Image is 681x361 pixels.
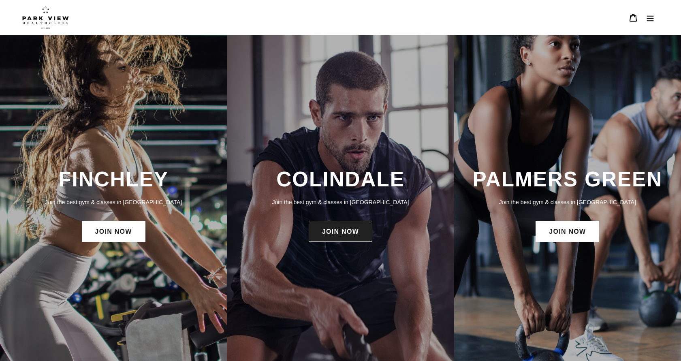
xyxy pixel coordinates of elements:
p: Join the best gym & classes in [GEOGRAPHIC_DATA] [8,198,219,207]
h3: PALMERS GREEN [462,167,673,192]
a: JOIN NOW: Palmers Green Membership [536,221,599,242]
img: Park view health clubs is a gym near you. [22,6,69,29]
h3: FINCHLEY [8,167,219,192]
button: Menu [642,9,659,26]
a: JOIN NOW: Colindale Membership [309,221,372,242]
p: Join the best gym & classes in [GEOGRAPHIC_DATA] [235,198,446,207]
p: Join the best gym & classes in [GEOGRAPHIC_DATA] [462,198,673,207]
h3: COLINDALE [235,167,446,192]
a: JOIN NOW: Finchley Membership [82,221,145,242]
